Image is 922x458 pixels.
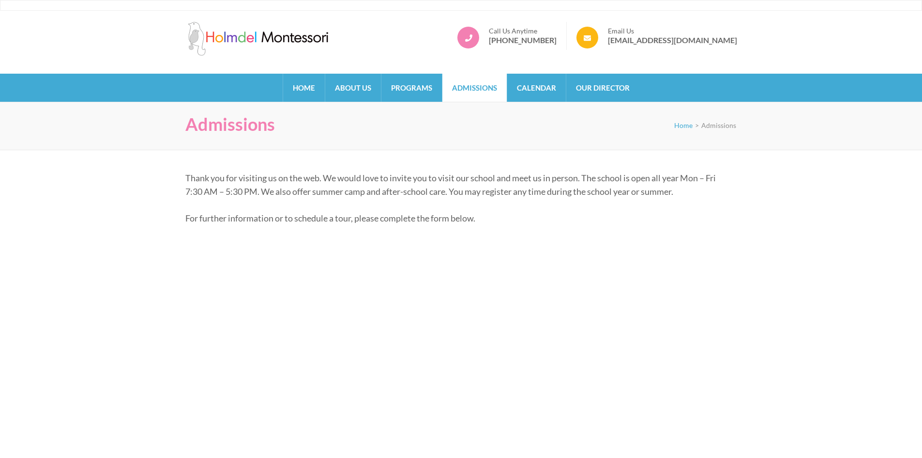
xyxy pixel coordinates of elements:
[185,22,331,56] img: Holmdel Montessori School
[507,74,566,102] a: Calendar
[489,27,557,35] span: Call Us Anytime
[489,35,557,45] a: [PHONE_NUMBER]
[442,74,507,102] a: Admissions
[695,121,699,129] span: >
[325,74,381,102] a: About Us
[185,211,730,225] p: For further information or to schedule a tour, please complete the form below.
[608,35,737,45] a: [EMAIL_ADDRESS][DOMAIN_NAME]
[566,74,639,102] a: Our Director
[674,121,693,129] a: Home
[608,27,737,35] span: Email Us
[283,74,325,102] a: Home
[185,171,730,198] p: Thank you for visiting us on the web. We would love to invite you to visit our school and meet us...
[381,74,442,102] a: Programs
[185,114,275,135] h1: Admissions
